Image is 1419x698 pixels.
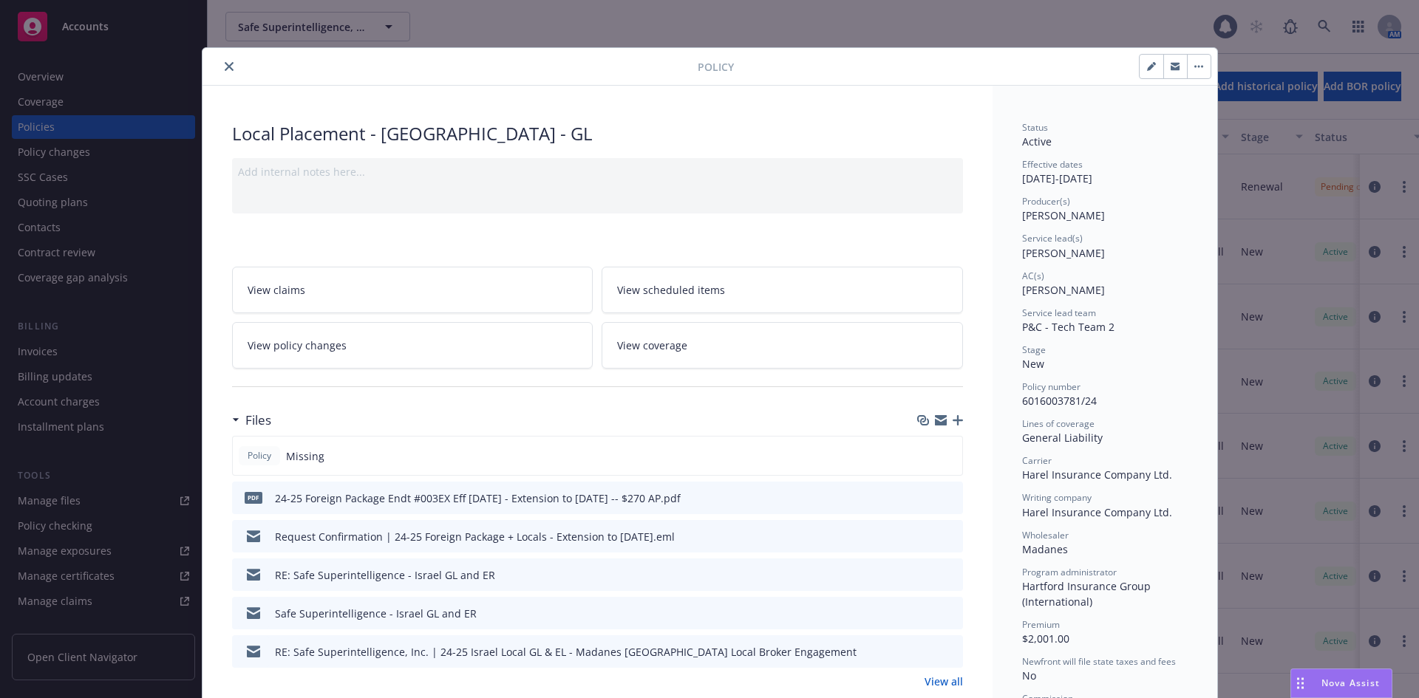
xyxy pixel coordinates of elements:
[275,567,495,583] div: RE: Safe Superintelligence - Israel GL and ER
[1022,270,1044,282] span: AC(s)
[1022,380,1081,393] span: Policy number
[232,411,271,430] div: Files
[1022,307,1096,319] span: Service lead team
[1022,320,1115,334] span: P&C - Tech Team 2
[245,449,274,462] span: Policy
[602,267,963,313] a: View scheduled items
[248,338,347,353] span: View policy changes
[1022,655,1176,668] span: Newfront will file state taxes and fees
[1022,121,1048,134] span: Status
[1022,579,1154,609] span: Hartford Insurance Group (International)
[1022,283,1105,297] span: [PERSON_NAME]
[1022,632,1069,646] span: $2,001.00
[698,59,734,75] span: Policy
[944,529,957,544] button: preview file
[1022,232,1083,244] span: Service lead(s)
[944,490,957,506] button: preview file
[1022,134,1052,148] span: Active
[220,58,238,75] button: close
[1290,668,1392,698] button: Nova Assist
[944,606,957,621] button: preview file
[1022,566,1117,578] span: Program administrator
[920,567,932,583] button: download file
[232,121,963,146] div: Local Placement - [GEOGRAPHIC_DATA] - GL
[1022,195,1070,208] span: Producer(s)
[920,490,932,506] button: download file
[275,644,857,660] div: RE: Safe Superintelligence, Inc. | 24-25 Israel Local GL & EL - Madanes [GEOGRAPHIC_DATA] Local B...
[920,606,932,621] button: download file
[920,529,932,544] button: download file
[1022,208,1105,222] span: [PERSON_NAME]
[1291,669,1310,697] div: Drag to move
[275,606,477,621] div: Safe Superintelligence - Israel GL and ER
[944,644,957,660] button: preview file
[1022,468,1172,482] span: Harel Insurance Company Ltd.
[232,267,593,313] a: View claims
[944,567,957,583] button: preview file
[1022,454,1052,467] span: Carrier
[238,164,957,179] div: Add internal notes here...
[1022,618,1060,631] span: Premium
[1022,668,1036,682] span: No
[1022,158,1188,186] div: [DATE] - [DATE]
[248,282,305,298] span: View claims
[602,322,963,369] a: View coverage
[1022,357,1044,371] span: New
[925,674,963,689] a: View all
[1022,394,1097,408] span: 6016003781/24
[275,490,681,506] div: 24-25 Foreign Package Endt #003EX Eff [DATE] - Extension to [DATE] -- $270 AP.pdf
[1022,158,1083,171] span: Effective dates
[617,282,725,298] span: View scheduled items
[1022,542,1068,556] span: Madanes
[286,448,324,464] span: Missing
[275,529,675,544] div: Request Confirmation | 24-25 Foreign Package + Locals - Extension to [DATE].eml
[617,338,687,353] span: View coverage
[1022,246,1105,260] span: [PERSON_NAME]
[1022,491,1092,504] span: Writing company
[245,411,271,430] h3: Files
[1022,505,1172,519] span: Harel Insurance Company Ltd.
[1321,677,1380,689] span: Nova Assist
[245,492,262,503] span: pdf
[1022,343,1046,356] span: Stage
[1022,417,1095,430] span: Lines of coverage
[920,644,932,660] button: download file
[1022,529,1069,541] span: Wholesaler
[232,322,593,369] a: View policy changes
[1022,430,1188,445] div: General Liability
